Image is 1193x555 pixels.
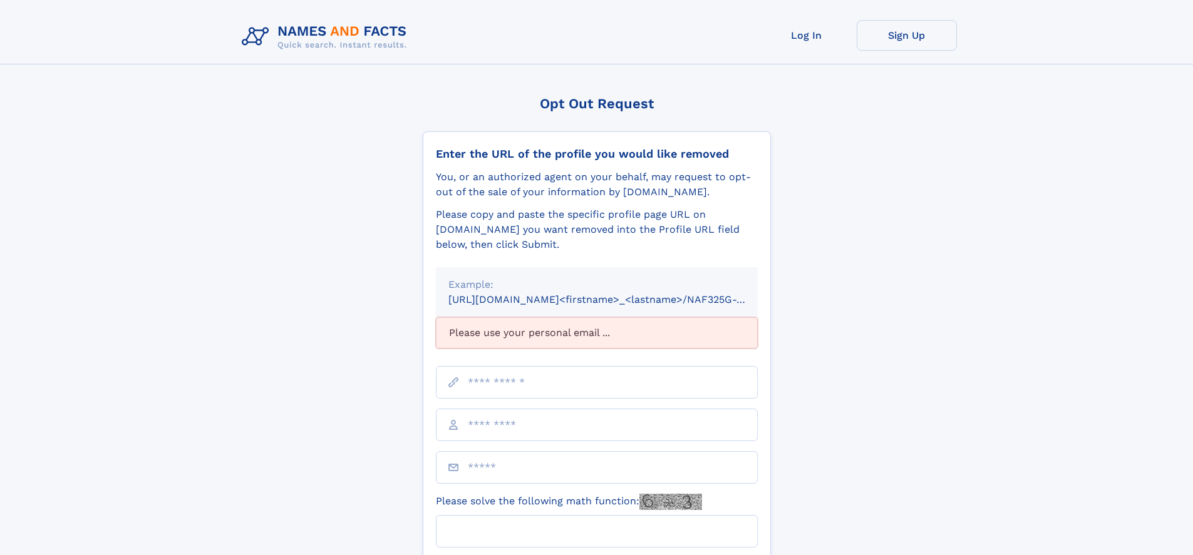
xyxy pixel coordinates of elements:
a: Sign Up [857,20,957,51]
small: [URL][DOMAIN_NAME]<firstname>_<lastname>/NAF325G-xxxxxxxx [448,293,782,305]
a: Log In [757,20,857,51]
img: Logo Names and Facts [237,20,417,54]
div: Opt Out Request [423,96,771,111]
div: Example: [448,277,745,292]
div: Please use your personal email ... [436,317,758,349]
div: Enter the URL of the profile you would like removed [436,147,758,161]
div: You, or an authorized agent on your behalf, may request to opt-out of the sale of your informatio... [436,170,758,200]
label: Please solve the following math function: [436,494,702,510]
div: Please copy and paste the specific profile page URL on [DOMAIN_NAME] you want removed into the Pr... [436,207,758,252]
